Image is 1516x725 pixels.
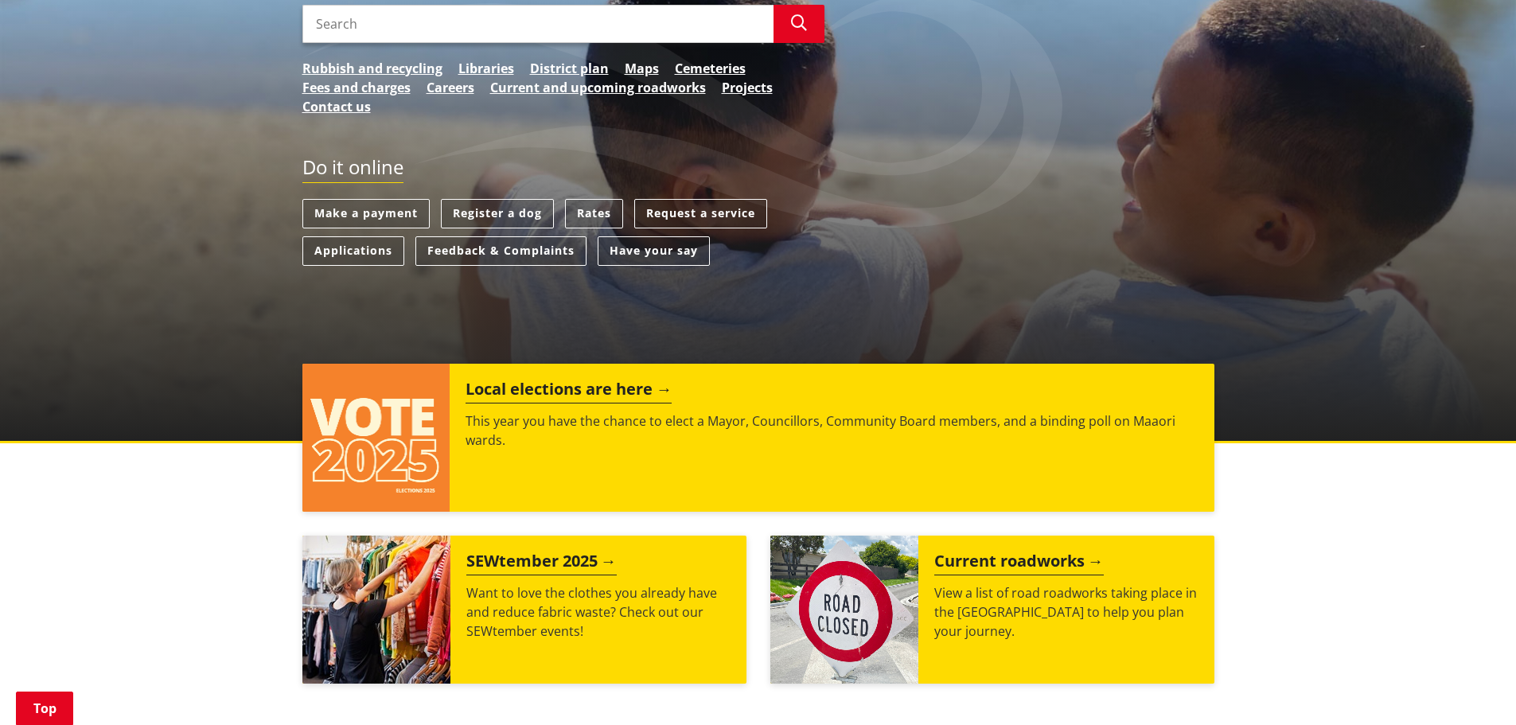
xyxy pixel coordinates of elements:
[302,156,403,184] h2: Do it online
[1443,658,1500,715] iframe: Messenger Launcher
[302,364,1214,512] a: Local elections are here This year you have the chance to elect a Mayor, Councillors, Community B...
[530,59,609,78] a: District plan
[302,364,450,512] img: Vote 2025
[634,199,767,228] a: Request a service
[598,236,710,266] a: Have your say
[770,536,1214,684] a: Current roadworks View a list of road roadworks taking place in the [GEOGRAPHIC_DATA] to help you...
[675,59,746,78] a: Cemeteries
[466,552,617,575] h2: SEWtember 2025
[934,552,1104,575] h2: Current roadworks
[466,411,1198,450] p: This year you have the chance to elect a Mayor, Councillors, Community Board members, and a bindi...
[466,583,731,641] p: Want to love the clothes you already have and reduce fabric waste? Check out our SEWtember events!
[302,97,371,116] a: Contact us
[302,59,442,78] a: Rubbish and recycling
[625,59,659,78] a: Maps
[302,536,746,684] a: SEWtember 2025 Want to love the clothes you already have and reduce fabric waste? Check out our S...
[722,78,773,97] a: Projects
[302,236,404,266] a: Applications
[302,5,774,43] input: Search input
[770,536,918,684] img: Road closed sign
[16,692,73,725] a: Top
[427,78,474,97] a: Careers
[441,199,554,228] a: Register a dog
[302,78,411,97] a: Fees and charges
[458,59,514,78] a: Libraries
[302,199,430,228] a: Make a payment
[490,78,706,97] a: Current and upcoming roadworks
[934,583,1198,641] p: View a list of road roadworks taking place in the [GEOGRAPHIC_DATA] to help you plan your journey.
[466,380,672,403] h2: Local elections are here
[302,536,450,684] img: SEWtember
[565,199,623,228] a: Rates
[415,236,587,266] a: Feedback & Complaints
